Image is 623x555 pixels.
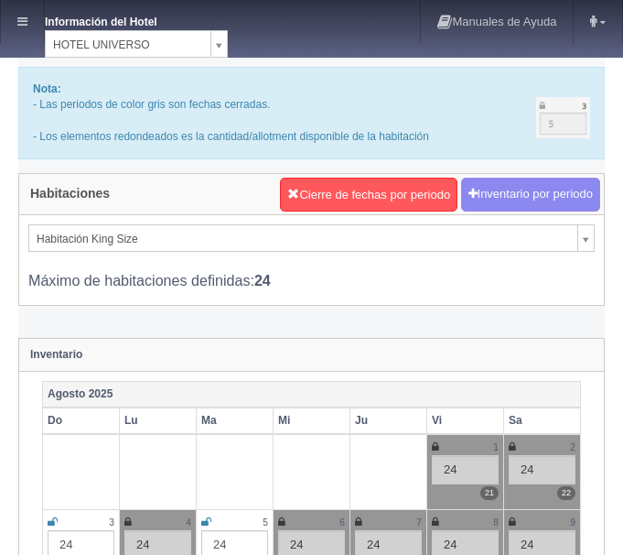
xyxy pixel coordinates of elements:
[254,272,271,288] b: 24
[493,517,499,528] small: 8
[28,252,595,291] div: Máximo de habitaciones definidas:
[570,442,575,452] small: 2
[509,455,575,484] div: 24
[339,517,345,528] small: 6
[33,82,61,95] b: Nota:
[416,517,422,528] small: 7
[274,408,350,434] th: Mi
[570,517,575,528] small: 9
[186,517,191,528] small: 4
[120,408,197,434] th: Lu
[504,408,581,434] th: Sa
[427,408,504,434] th: Vi
[18,67,605,159] div: - Las periodos de color gris son fechas cerradas. - Los elementos redondeados es la cantidad/allo...
[493,442,499,452] small: 1
[53,31,203,59] span: HOTEL UNIVERSO
[536,97,590,138] img: cutoff.png
[432,455,499,484] div: 24
[45,9,191,30] dt: Información del Hotel
[43,408,120,434] th: Do
[263,517,268,528] small: 5
[557,486,575,500] label: 22
[480,486,499,500] label: 21
[461,178,600,212] button: Inventario por periodo
[350,408,427,434] th: Ju
[280,178,457,212] button: Cierre de fechas por periodo
[109,517,114,528] small: 3
[37,225,570,253] span: Habitación King Size
[43,381,581,408] th: Agosto 2025
[45,30,228,58] a: HOTEL UNIVERSO
[28,224,595,252] a: Habitación King Size
[197,408,274,434] th: Ma
[30,187,110,201] h4: Habitaciones
[30,348,82,361] strong: Inventario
